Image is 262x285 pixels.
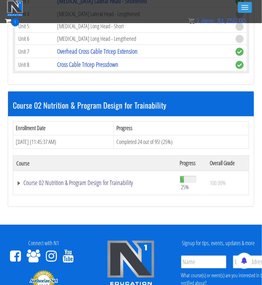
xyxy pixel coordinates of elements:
[180,240,257,247] h4: Signup for tips, events, updates & more
[13,101,249,110] h3: Course 02 Nutrition & Program Design for Trainability
[15,58,54,71] td: Unit 8
[181,256,227,269] input: Name
[114,121,249,135] th: Progress
[7,0,23,16] img: n1-education
[207,156,249,171] th: Overall Grade
[114,135,249,149] td: Completed 24 out of 95! (25%)
[202,17,216,24] span: item:
[13,135,114,149] td: [DATE] (11:45:37 AM)
[188,17,246,24] a: 1 item: $1,250.00
[11,18,19,26] span: 1
[188,18,195,24] img: icon11.png
[217,17,221,24] span: $
[5,240,82,247] h4: Connect with N1
[13,156,177,171] th: Course
[16,180,173,186] a: Course 02 Nutrition & Program Design for Trainability
[57,60,118,69] a: Cross Cable Tricep Pressdown
[217,17,246,24] bdi: 1,250.00
[196,17,200,24] span: 1
[207,171,249,195] td: 100.00%
[57,47,138,56] a: Overhead Cross Cable Tricep Extension
[181,184,189,191] span: 25%
[236,48,244,56] span: complete
[13,121,114,135] th: Enrollment Date
[236,61,244,69] span: complete
[5,17,19,25] a: 1
[177,156,207,171] th: Progress
[15,45,54,58] td: Unit 7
